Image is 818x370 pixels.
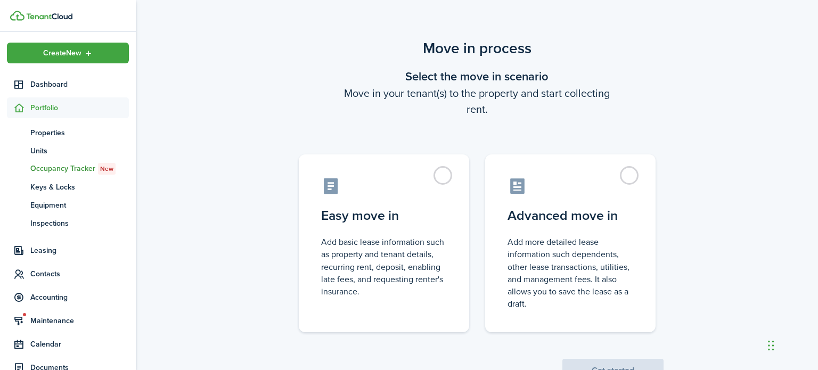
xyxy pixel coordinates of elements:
span: Maintenance [30,315,129,326]
span: Properties [30,127,129,138]
a: Properties [7,124,129,142]
div: Drag [768,330,774,361]
span: Portfolio [30,102,129,113]
img: TenantCloud [10,11,24,21]
a: Inspections [7,214,129,232]
control-radio-card-title: Easy move in [321,206,447,225]
a: Keys & Locks [7,178,129,196]
a: Units [7,142,129,160]
span: Dashboard [30,79,129,90]
button: Open menu [7,43,129,63]
span: Units [30,145,129,157]
wizard-step-header-title: Select the move in scenario [291,68,664,85]
control-radio-card-title: Advanced move in [508,206,633,225]
span: Equipment [30,200,129,211]
span: Create New [43,50,81,57]
span: Inspections [30,218,129,229]
span: New [100,164,113,174]
control-radio-card-description: Add more detailed lease information such dependents, other lease transactions, utilities, and man... [508,236,633,310]
img: TenantCloud [26,13,72,20]
span: Leasing [30,245,129,256]
wizard-step-header-description: Move in your tenant(s) to the property and start collecting rent. [291,85,664,117]
span: Occupancy Tracker [30,163,129,175]
a: Occupancy TrackerNew [7,160,129,178]
span: Calendar [30,339,129,350]
a: Equipment [7,196,129,214]
span: Contacts [30,268,129,279]
a: Dashboard [7,74,129,95]
span: Keys & Locks [30,182,129,193]
scenario-title: Move in process [291,37,664,60]
iframe: Chat Widget [641,255,818,370]
span: Accounting [30,292,129,303]
control-radio-card-description: Add basic lease information such as property and tenant details, recurring rent, deposit, enablin... [321,236,447,298]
